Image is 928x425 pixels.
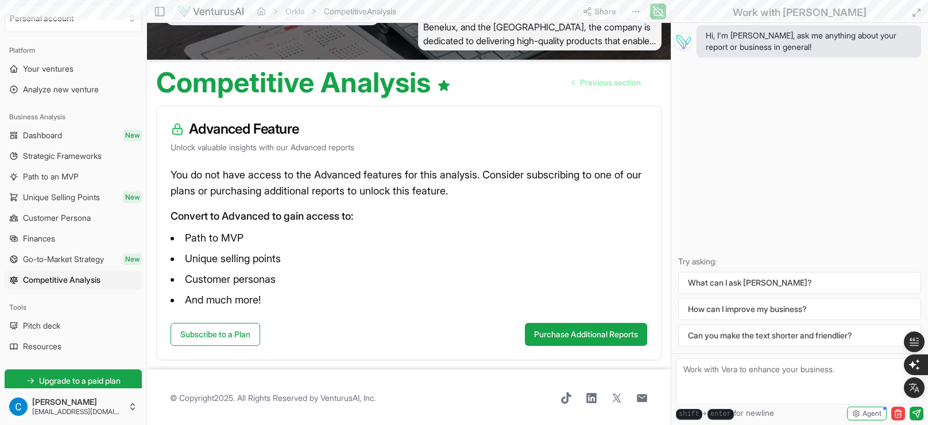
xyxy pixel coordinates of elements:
a: DashboardNew [5,126,142,145]
a: Go-to-Market StrategyNew [5,250,142,268]
nav: pagination [563,71,650,94]
li: Unique selling points [171,249,647,268]
h1: Competitive Analysis [156,69,451,96]
a: VenturusAI, Inc [320,393,374,403]
span: New [123,192,142,203]
span: New [123,254,142,265]
span: Hi, I'm [PERSON_NAME], ask me anything about your report or business in general! [706,30,912,53]
img: ACg8ocLUt6Ke98eD4VJejInNIEucQ7QpSUvCuWxrtZLfEivIQu3P3w=s96-c [9,397,28,416]
span: Previous section [580,77,641,88]
span: Resources [23,341,61,352]
img: Vera [674,32,692,50]
p: Convert to Advanced to gain access to: [171,208,647,224]
span: Upgrade to a paid plan [39,375,121,387]
li: And much more! [171,291,647,309]
a: Competitive Analysis [5,271,142,289]
span: Pitch deck [23,320,60,332]
div: Tools [5,298,142,317]
a: Subscribe to a Plan [171,323,260,346]
a: Upgrade to a paid plan [5,369,142,392]
span: Competitive Analysis [23,274,100,286]
span: Finances [23,233,55,244]
kbd: shift [676,409,702,420]
button: [PERSON_NAME][EMAIL_ADDRESS][DOMAIN_NAME] [5,393,142,420]
button: Purchase Additional Reports [525,323,647,346]
div: Platform [5,41,142,60]
button: Agent [847,407,887,420]
p: Unlock valuable insights with our Advanced reports [171,142,647,153]
button: What can I ask [PERSON_NAME]? [678,272,921,294]
span: [PERSON_NAME] [32,397,123,407]
a: Resources [5,337,142,356]
a: Customer Persona [5,209,142,227]
li: Path to MVP [171,229,647,247]
span: Customer Persona [23,212,91,224]
a: Go to previous page [563,71,650,94]
button: Can you make the text shorter and friendlier? [678,325,921,346]
span: Agent [863,409,881,418]
span: + for newline [676,407,774,420]
a: Strategic Frameworks [5,147,142,165]
li: Customer personas [171,270,647,288]
span: Unique Selling Points [23,192,100,203]
a: Unique Selling PointsNew [5,188,142,206]
span: Path to an MVP [23,171,79,182]
a: Your ventures [5,60,142,78]
button: How can I improve my business? [678,298,921,320]
span: Go-to-Market Strategy [23,254,104,265]
a: Finances [5,229,142,248]
a: Analyze new venture [5,80,142,99]
h3: Advanced Feature [171,120,647,138]
a: Pitch deck [5,317,142,335]
p: Try asking: [678,256,921,267]
a: Path to an MVP [5,167,142,186]
span: New [123,130,142,141]
span: Your ventures [23,63,74,75]
span: © Copyright 2025 . All Rights Reserved by . [170,392,376,404]
span: Analyze new venture [23,84,99,95]
kbd: enter [707,409,734,420]
span: Strategic Frameworks [23,150,102,162]
span: [EMAIL_ADDRESS][DOMAIN_NAME] [32,407,123,416]
p: You do not have access to the Advanced features for this analysis. Consider subscribing to one of... [171,167,647,199]
span: Dashboard [23,130,62,141]
div: Business Analysis [5,108,142,126]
